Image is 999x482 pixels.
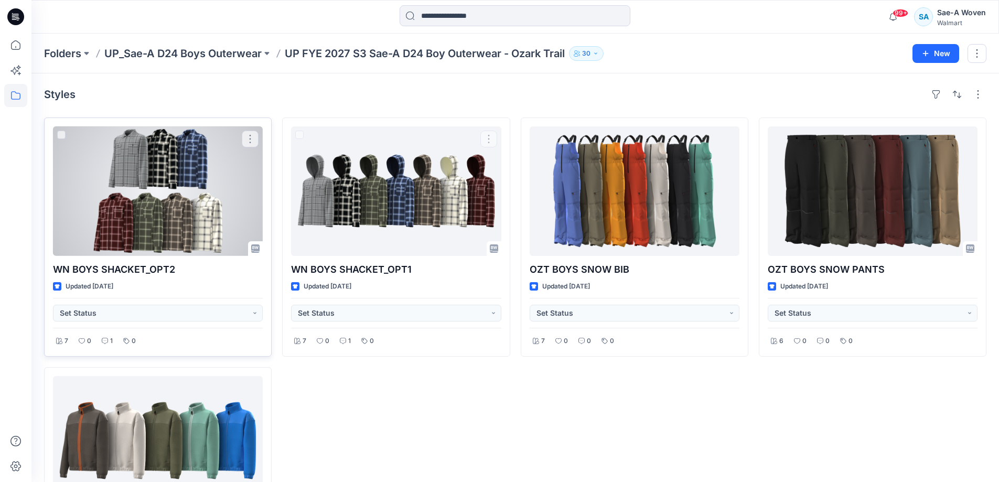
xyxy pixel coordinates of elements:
[303,336,306,347] p: 7
[325,336,329,347] p: 0
[912,44,959,63] button: New
[587,336,591,347] p: 0
[304,281,351,292] p: Updated [DATE]
[768,262,977,277] p: OZT BOYS SNOW PANTS
[582,48,590,59] p: 30
[569,46,604,61] button: 30
[541,336,545,347] p: 7
[780,281,828,292] p: Updated [DATE]
[44,46,81,61] a: Folders
[132,336,136,347] p: 0
[530,262,739,277] p: OZT BOYS SNOW BIB
[937,19,986,27] div: Walmart
[610,336,614,347] p: 0
[65,336,68,347] p: 7
[110,336,113,347] p: 1
[542,281,590,292] p: Updated [DATE]
[291,126,501,256] a: WN BOYS SHACKET_OPT1
[370,336,374,347] p: 0
[802,336,807,347] p: 0
[44,88,76,101] h4: Styles
[291,262,501,277] p: WN BOYS SHACKET_OPT1
[893,9,908,17] span: 99+
[914,7,933,26] div: SA
[530,126,739,256] a: OZT BOYS SNOW BIB
[53,126,263,256] a: WN BOYS SHACKET_OPT2
[564,336,568,347] p: 0
[66,281,113,292] p: Updated [DATE]
[779,336,783,347] p: 6
[768,126,977,256] a: OZT BOYS SNOW PANTS
[937,6,986,19] div: Sae-A Woven
[848,336,853,347] p: 0
[285,46,565,61] p: UP FYE 2027 S3 Sae-A D24 Boy Outerwear - Ozark Trail
[104,46,262,61] a: UP_Sae-A D24 Boys Outerwear
[87,336,91,347] p: 0
[53,262,263,277] p: WN BOYS SHACKET_OPT2
[825,336,830,347] p: 0
[348,336,351,347] p: 1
